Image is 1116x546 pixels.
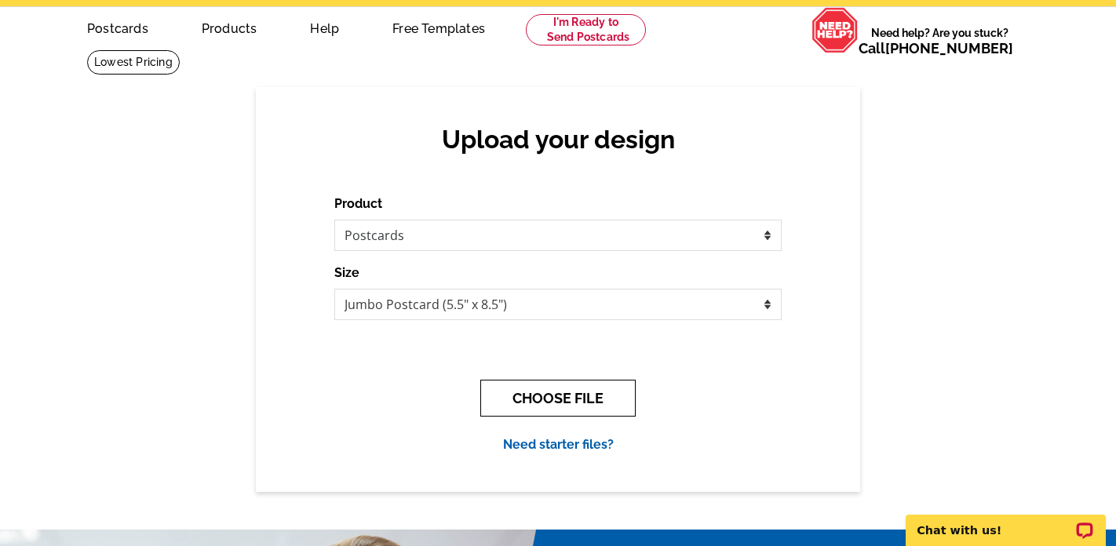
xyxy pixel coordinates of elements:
[334,264,359,282] label: Size
[62,9,173,45] a: Postcards
[503,437,614,452] a: Need starter files?
[367,9,510,45] a: Free Templates
[895,497,1116,546] iframe: LiveChat chat widget
[859,25,1021,56] span: Need help? Are you stuck?
[334,195,382,213] label: Product
[480,380,636,417] button: CHOOSE FILE
[811,7,859,53] img: help
[350,125,766,155] h2: Upload your design
[285,9,364,45] a: Help
[859,40,1013,56] span: Call
[885,40,1013,56] a: [PHONE_NUMBER]
[177,9,283,45] a: Products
